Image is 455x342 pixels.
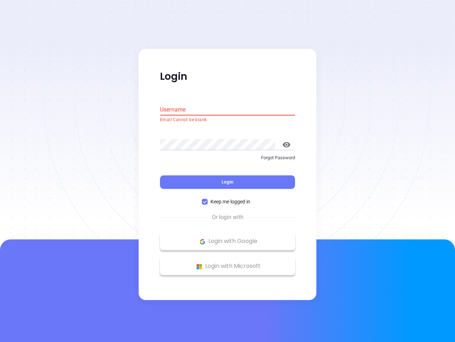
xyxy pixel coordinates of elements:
button: Login [160,176,295,189]
p: Email Cannot be blank [160,116,295,124]
img: Microsoft Logo [195,262,204,271]
p: Login with Microsoft [164,261,291,272]
p: Login with Google [164,236,291,247]
a: Forgot Password [160,154,295,167]
span: Or login with [208,213,247,222]
p: Forgot Password [160,154,295,161]
button: Microsoft Logo Login with Microsoft [160,258,295,275]
span: Login [221,179,234,185]
span: Keep me logged in [208,198,253,206]
button: toggle password visibility [278,136,295,153]
button: Google Logo Login with Google [160,233,295,250]
p: Login [160,70,295,83]
img: Google Logo [198,237,207,246]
